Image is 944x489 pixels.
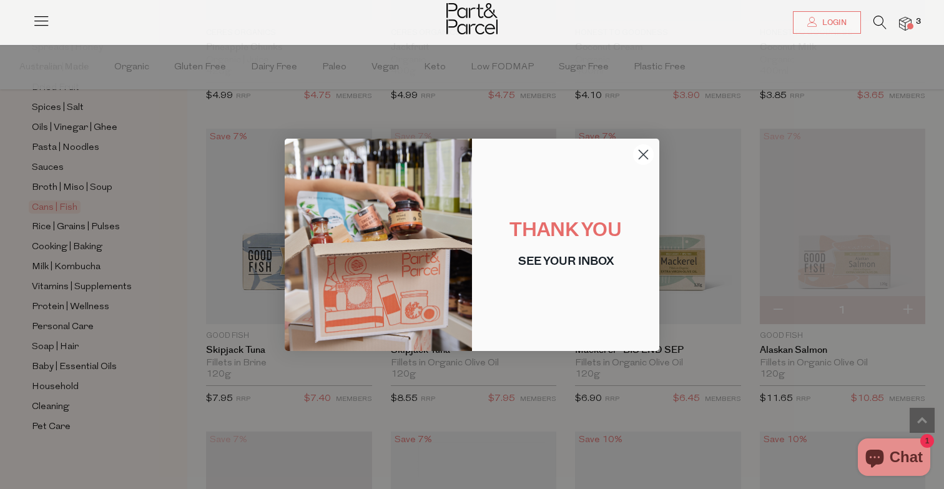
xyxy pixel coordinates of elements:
[819,17,847,28] span: Login
[913,16,924,27] span: 3
[518,257,614,268] span: SEE YOUR INBOX
[446,3,498,34] img: Part&Parcel
[632,144,654,165] button: Close dialog
[854,438,934,479] inbox-online-store-chat: Shopify online store chat
[285,139,472,351] img: 1625d8db-003b-427e-bd35-278c4d7a1e35.jpeg
[793,11,861,34] a: Login
[509,222,622,241] span: THANK YOU
[899,17,912,30] a: 3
